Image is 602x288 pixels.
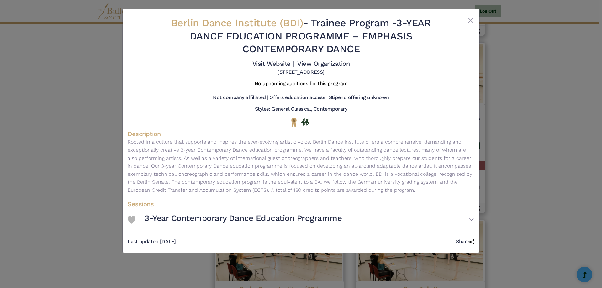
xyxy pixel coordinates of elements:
[269,94,327,101] h5: Offers education access |
[311,17,396,29] span: Trainee Program -
[456,238,474,245] h5: Share
[128,216,135,224] img: Heart
[301,118,309,126] img: In Person
[255,81,348,87] h5: No upcoming auditions for this program
[128,238,160,244] span: Last updated:
[128,130,474,138] h4: Description
[156,17,446,56] h2: - 3-YEAR DANCE EDUCATION PROGRAMME – EMPHASIS CONTEMPORARY DANCE
[277,69,324,76] h5: [STREET_ADDRESS]
[467,17,474,24] button: Close
[128,138,474,194] p: Rooted in a culture that supports and inspires the ever-evolving artistic voice, Berlin Dance Ins...
[128,238,176,245] h5: [DATE]
[128,200,474,208] h4: Sessions
[145,213,342,224] h3: 3-Year Contemporary Dance Education Programme
[255,106,347,113] h5: Styles: General Classical, Contemporary
[145,211,474,229] button: 3-Year Contemporary Dance Education Programme
[297,60,350,67] a: View Organization
[290,118,298,127] img: National
[171,17,304,29] span: Berlin Dance Institute (BDI)
[213,94,268,101] h5: Not company affiliated |
[252,60,294,67] a: Visit Website |
[329,94,389,101] h5: Stipend offering unknown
